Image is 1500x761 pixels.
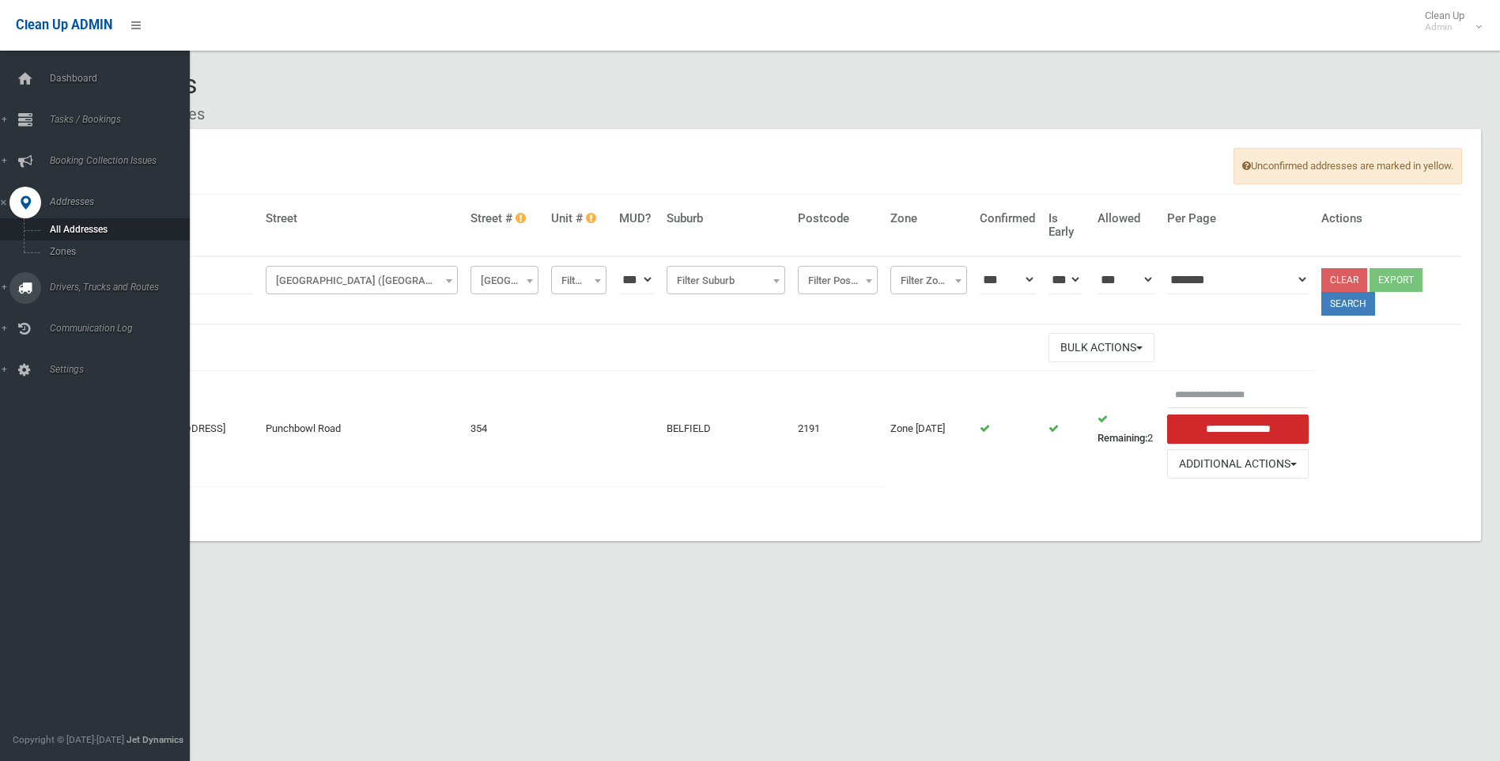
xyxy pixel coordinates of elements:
span: Filter Unit # [555,270,603,292]
span: Unconfirmed addresses are marked in yellow. [1234,148,1462,184]
span: Booking Collection Issues [45,155,202,166]
span: Filter Postcode [798,266,878,294]
h4: Is Early [1048,212,1086,238]
span: Filter Zone [894,270,963,292]
h4: Address [134,212,253,225]
span: Communication Log [45,323,202,334]
h4: Street [266,212,459,225]
h4: MUD? [619,212,654,225]
h4: Actions [1321,212,1456,225]
small: Admin [1425,21,1464,33]
span: Drivers, Trucks and Routes [45,282,202,293]
h4: Suburb [667,212,785,225]
h4: Postcode [798,212,878,225]
span: Filter Street # [474,270,534,292]
span: Addresses [45,196,202,207]
a: Clear [1321,268,1367,292]
h4: Street # [470,212,538,225]
button: Export [1370,268,1423,292]
td: 2 [1091,371,1160,487]
td: Zone [DATE] [884,371,973,487]
h4: Confirmed [980,212,1035,225]
span: Filter Zone [890,266,967,294]
span: Clean Up [1417,9,1480,33]
span: Dashboard [45,73,202,84]
button: Search [1321,292,1375,316]
h4: Per Page [1167,212,1309,225]
strong: Remaining: [1098,432,1147,444]
h4: Allowed [1098,212,1154,225]
span: Zones [45,246,188,257]
td: 2191 [792,371,884,487]
td: 354 [464,371,544,487]
button: Additional Actions [1167,449,1309,479]
span: Filter Unit # [551,266,607,294]
span: Filter Postcode [802,270,874,292]
span: Settings [45,364,202,375]
span: All Addresses [45,224,188,235]
span: Copyright © [DATE]-[DATE] [13,734,124,745]
button: Bulk Actions [1048,333,1154,362]
span: Filter Street # [470,266,538,294]
h4: Unit # [551,212,607,225]
td: Punchbowl Road [259,371,465,487]
span: Alverstone Street (RIVERWOOD) [266,266,459,294]
span: Alverstone Street (RIVERWOOD) [270,270,455,292]
td: BELFIELD [660,371,792,487]
strong: Jet Dynamics [127,734,183,745]
span: Clean Up ADMIN [16,17,112,32]
h4: Zone [890,212,967,225]
span: Filter Suburb [667,266,785,294]
span: Tasks / Bookings [45,114,202,125]
span: Filter Suburb [671,270,781,292]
